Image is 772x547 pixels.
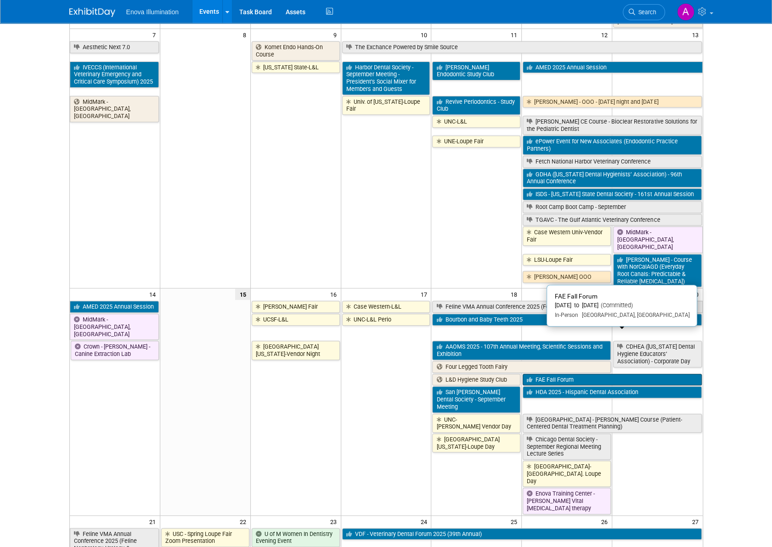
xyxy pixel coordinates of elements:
[419,288,431,300] span: 17
[523,254,611,266] a: LSU-Loupe Fair
[252,301,340,313] a: [PERSON_NAME] Fair
[523,434,611,460] a: Chicago Dental Society - September Regional Meeting Lecture Series
[432,135,520,147] a: UNE-Loupe Fair
[432,374,520,386] a: L&D Hygiene Study Club
[70,96,159,122] a: MidMark - [GEOGRAPHIC_DATA], [GEOGRAPHIC_DATA]
[432,116,520,128] a: UNC-L&L
[523,374,701,386] a: FAE Fall Forum
[600,29,612,40] span: 12
[613,254,701,288] a: [PERSON_NAME] - Course with NorCalAGD (Everyday Root Canals: Predictable & Reliable [MEDICAL_DATA])
[161,528,249,547] a: USC - Spring Loupe Fair Zoom Presentation
[432,414,520,433] a: UNC-[PERSON_NAME] Vendor Day
[70,41,159,53] a: Aesthetic Next 7.0
[691,29,703,40] span: 13
[523,461,611,487] a: [GEOGRAPHIC_DATA]-[GEOGRAPHIC_DATA]. Loupe Day
[523,169,701,187] a: GDHA ([US_STATE] Dental Hygienists’ Association) - 96th Annual Conference
[419,516,431,527] span: 24
[235,288,250,300] span: 15
[419,29,431,40] span: 10
[510,288,521,300] span: 18
[510,516,521,527] span: 25
[523,62,702,73] a: AMED 2025 Annual Session
[554,312,578,318] span: In-Person
[523,214,701,226] a: TGAVC - The Gulf Atlantic Veterinary Conference
[554,302,689,310] div: [DATE] to [DATE]
[252,41,340,60] a: Komet Endo Hands-On Course
[70,314,159,340] a: MidMark - [GEOGRAPHIC_DATA], [GEOGRAPHIC_DATA]
[252,314,340,326] a: UCSF-L&L
[252,341,340,360] a: [GEOGRAPHIC_DATA][US_STATE]-Vendor Night
[523,488,611,514] a: Enova Training Center - [PERSON_NAME] Vital [MEDICAL_DATA] therapy
[613,226,702,253] a: MidMark - [GEOGRAPHIC_DATA], [GEOGRAPHIC_DATA]
[510,29,521,40] span: 11
[432,301,702,313] a: Feline VMA Annual Conference 2025 (Feline Nephrology, Urology, & Dentistry)
[342,301,430,313] a: Case Western-L&L
[432,434,520,452] a: [GEOGRAPHIC_DATA][US_STATE]-Loupe Day
[523,135,701,154] a: ePower Event for New Associates (Endodontic Practice Partners)
[342,314,430,326] a: UNC-L&L Perio
[432,386,520,412] a: San [PERSON_NAME] Dental Society - September Meeting
[148,288,160,300] span: 14
[71,341,159,360] a: Crown - [PERSON_NAME] - Canine Extraction Lab
[554,293,597,300] span: FAE Fall Forum
[523,96,701,108] a: [PERSON_NAME] - OOO - [DATE] night and [DATE]
[523,156,701,168] a: Fetch National Harbor Veterinary Conference
[598,302,632,309] span: (Committed)
[126,8,179,16] span: Enova Illumination
[432,62,520,80] a: [PERSON_NAME] Endodontic Study Club
[329,288,341,300] span: 16
[578,312,689,318] span: [GEOGRAPHIC_DATA], [GEOGRAPHIC_DATA]
[432,96,520,115] a: Revive Periodontics - Study Club
[70,301,159,313] a: AMED 2025 Annual Session
[600,516,612,527] span: 26
[148,516,160,527] span: 21
[152,29,160,40] span: 7
[342,528,702,540] a: VDF - Veterinary Dental Forum 2025 (39th Annual)
[252,62,340,73] a: [US_STATE] State-L&L
[239,516,250,527] span: 22
[342,62,430,95] a: Harbor Dental Society - September Meeting - President’s Social Mixer for Members and Guests
[635,9,656,16] span: Search
[432,361,611,373] a: Four Legged Tooth Fairy
[523,271,611,283] a: [PERSON_NAME] OOO
[432,341,611,360] a: AAOMS 2025 - 107th Annual Meeting, Scientific Sessions and Exhibition
[523,414,701,433] a: [GEOGRAPHIC_DATA] - [PERSON_NAME] Course (Patient-Centered Dental Treatment Planning)
[432,314,701,326] a: Bourbon and Baby Teeth 2025
[523,116,701,135] a: [PERSON_NAME] CE Course - Bioclear Restorative Solutions for the Pediatric Dentist
[691,516,703,527] span: 27
[70,62,159,88] a: IVECCS (International Veterinary Emergency and Critical Care Symposium) 2025
[242,29,250,40] span: 8
[342,96,430,115] a: Univ. of [US_STATE]-Loupe Fair
[342,41,702,53] a: The Exchance Powered by Smile Source
[523,226,611,245] a: Case Western Univ-Vendor Fair
[677,3,694,21] img: Abby Nelson
[332,29,341,40] span: 9
[613,341,701,367] a: CDHEA ([US_STATE] Dental Hygiene Educators’ Association) - Corporate Day
[329,516,341,527] span: 23
[252,528,340,547] a: U of M Women In Dentistry Evening Event
[69,8,115,17] img: ExhibitDay
[523,188,701,200] a: ISDS - [US_STATE] State Dental Society - 161st Annual Session
[623,4,665,20] a: Search
[523,201,701,213] a: Root Camp Boot Camp - September
[523,386,701,398] a: HDA 2025 - Hispanic Dental Association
